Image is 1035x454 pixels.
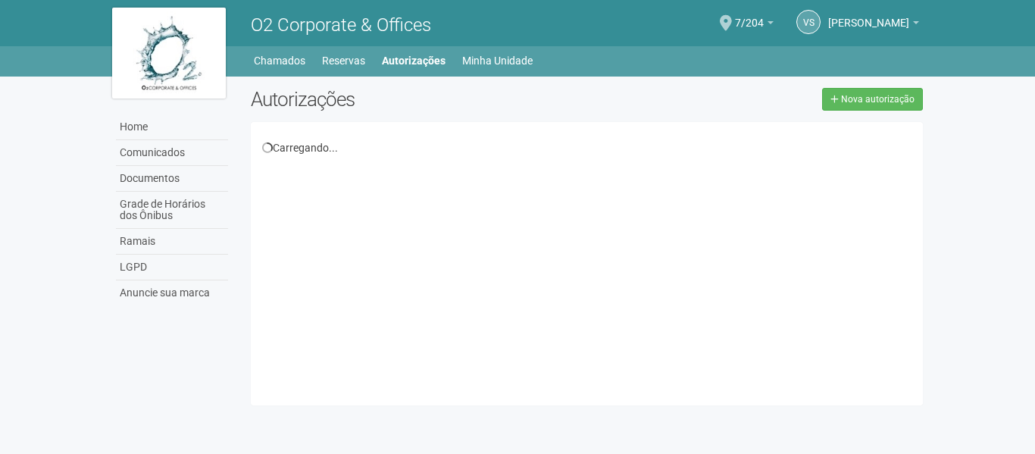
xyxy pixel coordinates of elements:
a: LGPD [116,255,228,280]
span: Nova autorização [841,94,915,105]
a: 7/204 [735,19,774,31]
span: VINICIUS SANTOS DA ROCHA CORREA [828,2,909,29]
a: Reservas [322,50,365,71]
a: Chamados [254,50,305,71]
a: Anuncie sua marca [116,280,228,305]
a: Documentos [116,166,228,192]
a: Minha Unidade [462,50,533,71]
div: Carregando... [262,141,911,155]
a: Grade de Horários dos Ônibus [116,192,228,229]
a: Comunicados [116,140,228,166]
h2: Autorizações [251,88,575,111]
a: Nova autorização [822,88,923,111]
a: Home [116,114,228,140]
span: 7/204 [735,2,764,29]
a: [PERSON_NAME] [828,19,919,31]
a: Ramais [116,229,228,255]
a: VS [796,10,821,34]
span: O2 Corporate & Offices [251,14,431,36]
img: logo.jpg [112,8,226,99]
a: Autorizações [382,50,446,71]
